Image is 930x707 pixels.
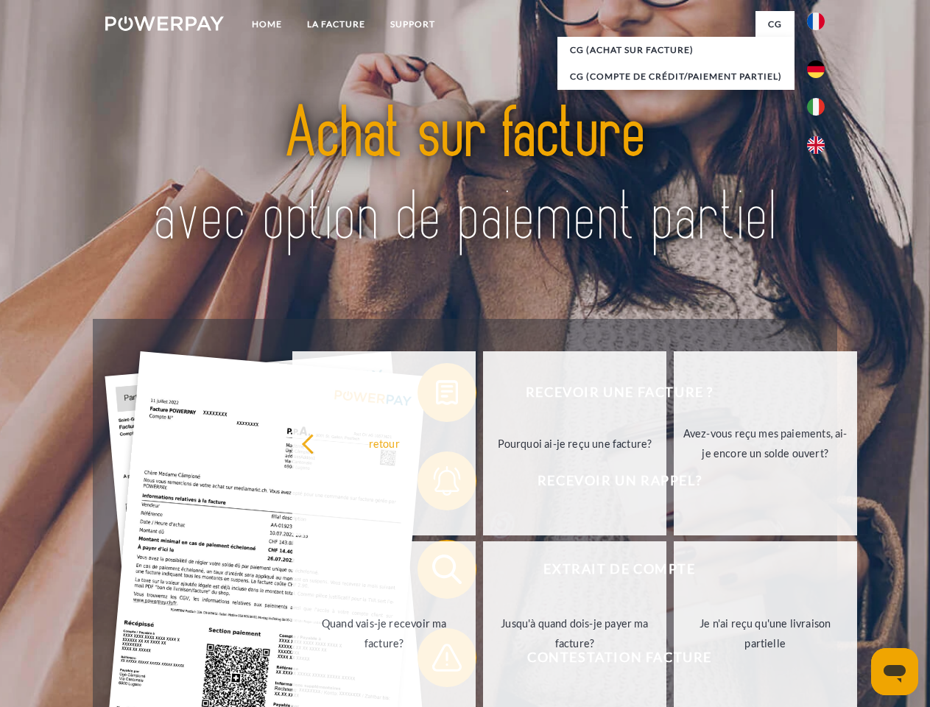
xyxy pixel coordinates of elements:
[807,98,825,116] img: it
[557,63,795,90] a: CG (Compte de crédit/paiement partiel)
[492,433,658,453] div: Pourquoi ai-je reçu une facture?
[492,613,658,653] div: Jusqu'à quand dois-je payer ma facture?
[807,13,825,30] img: fr
[807,136,825,154] img: en
[807,60,825,78] img: de
[871,648,918,695] iframe: Bouton de lancement de la fenêtre de messagerie
[683,613,848,653] div: Je n'ai reçu qu'une livraison partielle
[301,613,467,653] div: Quand vais-je recevoir ma facture?
[301,433,467,453] div: retour
[239,11,295,38] a: Home
[141,71,789,282] img: title-powerpay_fr.svg
[378,11,448,38] a: Support
[557,37,795,63] a: CG (achat sur facture)
[755,11,795,38] a: CG
[105,16,224,31] img: logo-powerpay-white.svg
[295,11,378,38] a: LA FACTURE
[674,351,857,535] a: Avez-vous reçu mes paiements, ai-je encore un solde ouvert?
[683,423,848,463] div: Avez-vous reçu mes paiements, ai-je encore un solde ouvert?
